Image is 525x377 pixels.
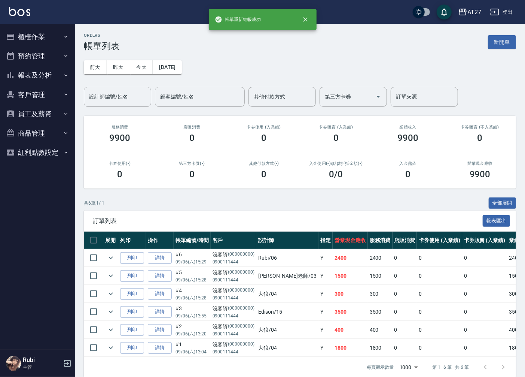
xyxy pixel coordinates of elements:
p: 09/06 (六) 15:28 [175,277,209,283]
td: #6 [174,249,211,267]
h2: 卡券販賣 (不入業績) [453,125,507,130]
h3: 帳單列表 [84,41,120,51]
button: 員工及薪資 [3,104,72,124]
div: 沒客資 [213,251,254,259]
td: 0 [417,339,462,357]
button: 列印 [120,324,144,336]
td: 400 [368,321,393,339]
p: 0900111444 [213,313,254,319]
h3: 0 [477,133,483,143]
td: 0 [462,285,507,303]
td: 0 [417,303,462,321]
p: 09/06 (六) 15:28 [175,295,209,301]
h3: 0 /0 [329,169,343,180]
td: 0 [462,339,507,357]
td: 0 [417,267,462,285]
button: 列印 [120,252,144,264]
div: AT27 [467,7,481,17]
td: 400 [333,321,368,339]
button: 前天 [84,60,107,74]
div: 沒客資 [213,341,254,349]
h2: 入金儲值 [381,161,435,166]
button: expand row [105,324,116,335]
button: 全部展開 [489,197,516,209]
td: 大狼 /04 [256,339,318,357]
button: 客戶管理 [3,85,72,105]
button: 昨天 [107,60,130,74]
a: 詳情 [148,342,172,354]
h3: 0 [261,133,266,143]
h2: 入金使用(-) /點數折抵金額(-) [309,161,363,166]
img: Logo [9,7,30,16]
h2: 卡券使用 (入業績) [237,125,291,130]
td: Y [318,339,333,357]
h2: 營業現金應收 [453,161,507,166]
p: 09/06 (六) 13:04 [175,349,209,355]
h3: 0 [333,133,339,143]
td: Y [318,303,333,321]
th: 指定 [318,232,333,249]
h3: 0 [189,169,195,180]
td: 0 [393,267,417,285]
td: #4 [174,285,211,303]
button: 今天 [130,60,153,74]
h2: 業績收入 [381,125,435,130]
p: 主管 [23,364,61,371]
td: #5 [174,267,211,285]
h2: ORDERS [84,33,120,38]
th: 客戶 [211,232,256,249]
td: 1800 [368,339,393,357]
a: 新開單 [488,38,516,45]
td: Rubi /06 [256,249,318,267]
td: Y [318,267,333,285]
button: 新開單 [488,35,516,49]
button: 登出 [487,5,516,19]
p: 0900111444 [213,277,254,283]
p: 共 6 筆, 1 / 1 [84,200,104,206]
button: expand row [105,342,116,353]
img: Person [6,356,21,371]
td: #1 [174,339,211,357]
h3: 9900 [109,133,130,143]
td: Y [318,285,333,303]
td: 0 [462,249,507,267]
td: 2400 [333,249,368,267]
button: 列印 [120,342,144,354]
p: 每頁顯示數量 [367,364,394,371]
div: 沒客資 [213,287,254,295]
th: 卡券販賣 (入業績) [462,232,507,249]
td: 0 [393,339,417,357]
td: 0 [393,303,417,321]
td: 2400 [368,249,393,267]
td: Edison /15 [256,303,318,321]
td: 0 [417,285,462,303]
a: 詳情 [148,270,172,282]
td: 1800 [333,339,368,357]
th: 操作 [146,232,174,249]
button: AT27 [455,4,484,20]
button: save [437,4,452,19]
p: 09/06 (六) 13:20 [175,331,209,337]
a: 報表匯出 [483,217,510,224]
td: 0 [462,303,507,321]
button: 櫃檯作業 [3,27,72,46]
button: Open [372,91,384,103]
h2: 卡券使用(-) [93,161,147,166]
button: expand row [105,288,116,299]
h3: 0 [261,169,266,180]
td: [PERSON_NAME]老師 /03 [256,267,318,285]
button: 報表及分析 [3,66,72,85]
button: 報表匯出 [483,215,510,227]
p: 0900111444 [213,295,254,301]
td: #3 [174,303,211,321]
p: (000000000) [228,287,255,295]
button: 預約管理 [3,46,72,66]
td: 300 [333,285,368,303]
h2: 卡券販賣 (入業績) [309,125,363,130]
span: 訂單列表 [93,217,483,225]
td: 1500 [333,267,368,285]
th: 展開 [103,232,118,249]
th: 卡券使用 (入業績) [417,232,462,249]
p: (000000000) [228,305,255,313]
h3: 9900 [397,133,418,143]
